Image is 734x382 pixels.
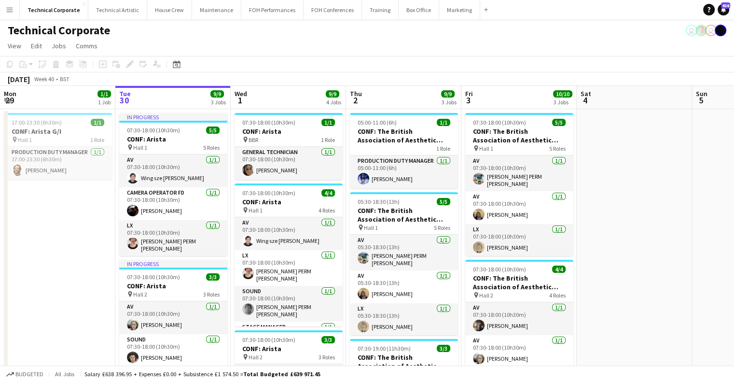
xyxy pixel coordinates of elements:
div: BST [60,75,69,83]
span: Hall 2 [479,292,493,299]
app-card-role: Sound1/107:30-18:00 (10h30m)[PERSON_NAME] PERM [PERSON_NAME] [235,286,343,322]
span: 05:00-11:00 (6h) [358,119,397,126]
app-card-role: AV1/105:30-18:30 (13h)[PERSON_NAME] [350,270,458,303]
h3: CONF: The British Association of Aesthetic Plastic Surgeons [465,274,573,291]
span: 1/1 [97,90,111,98]
h3: CONF: Arista [235,198,343,206]
app-user-avatar: Gabrielle Barr [715,25,726,36]
span: 5/5 [437,198,450,205]
span: Hall 1 [249,207,263,214]
span: 07:30-18:00 (10h30m) [242,336,295,343]
span: 1/1 [437,119,450,126]
app-card-role: LX1/107:30-18:00 (10h30m)[PERSON_NAME] PERM [PERSON_NAME] [119,220,227,256]
span: 29 [2,95,16,106]
span: 5 Roles [549,145,566,152]
button: FOH Conferences [304,0,362,19]
app-card-role: Sound1/107:30-18:00 (10h30m)[PERSON_NAME] [119,334,227,367]
span: 1 Role [90,136,104,143]
app-job-card: In progress07:30-18:00 (10h30m)5/5CONF: Arista Hall 15 RolesAV1/107:30-18:00 (10h30m)Wing sze [PE... [119,113,227,256]
div: 3 Jobs [211,99,226,106]
span: Mon [4,89,16,98]
div: 3 Jobs [554,99,572,106]
span: Jobs [52,42,66,50]
span: 07:30-19:00 (11h30m) [358,345,411,352]
span: 5 Roles [434,224,450,231]
span: 07:30-18:00 (10h30m) [242,119,295,126]
app-card-role: AV1/107:30-18:00 (10h30m)[PERSON_NAME] PERM [PERSON_NAME] [465,156,573,191]
span: 3/3 [321,336,335,343]
h1: Technical Corporate [8,23,110,38]
app-card-role: Stage Manager1/1 [235,322,343,354]
span: 436 [721,2,730,9]
span: 9/9 [326,90,339,98]
div: 05:30-18:30 (13h)5/5CONF: The British Association of Aesthetic Plastic Surgeons Hall 15 RolesAV1/... [350,192,458,335]
span: Hall 1 [364,224,378,231]
h3: CONF: The British Association of Aesthetic Plastic Surgeons [350,127,458,144]
app-job-card: 07:30-18:00 (10h30m)4/4CONF: Arista Hall 14 RolesAV1/107:30-18:00 (10h30m)Wing sze [PERSON_NAME]L... [235,184,343,326]
span: Tue [119,89,131,98]
span: 4 Roles [549,292,566,299]
app-user-avatar: Tom PERM Jeyes [695,25,707,36]
button: Maintenance [192,0,241,19]
button: Technical Artistic [88,0,147,19]
span: 4/4 [552,266,566,273]
h3: CONF: Arista G/I [4,127,112,136]
app-job-card: 07:30-18:00 (10h30m)1/1CONF: Arista BBR1 RoleGeneral Technician1/107:30-18:00 (10h30m)[PERSON_NAME] [235,113,343,180]
app-user-avatar: Vaida Pikzirne [686,25,697,36]
button: Marketing [439,0,480,19]
app-job-card: 07:30-18:00 (10h30m)5/5CONF: The British Association of Aesthetic Plastic Surgeons Hall 15 RolesA... [465,113,573,256]
h3: CONF: Arista [235,344,343,353]
h3: CONF: Arista [235,127,343,136]
span: 3 Roles [319,354,335,361]
div: 3 Jobs [442,99,457,106]
span: 5 [694,95,707,106]
span: Wed [235,89,247,98]
span: Week 40 [32,75,56,83]
span: 07:30-18:00 (10h30m) [127,127,180,134]
app-card-role: AV1/107:30-18:00 (10h30m)[PERSON_NAME] [465,335,573,368]
span: Hall 1 [133,144,147,151]
h3: CONF: Arista [119,282,227,290]
button: Budgeted [5,369,45,380]
span: 07:30-18:00 (10h30m) [127,273,180,281]
app-user-avatar: Liveforce Admin [705,25,717,36]
span: All jobs [53,370,76,378]
span: Hall 2 [133,291,147,298]
app-card-role: Production Duty Manager1/117:00-23:30 (6h30m)[PERSON_NAME] [4,147,112,180]
span: 5 Roles [203,144,220,151]
span: 4 Roles [319,207,335,214]
span: Sun [696,89,707,98]
span: 1 Role [436,145,450,152]
span: 9/9 [210,90,224,98]
div: 4 Jobs [326,99,341,106]
a: 436 [718,4,729,15]
span: 07:30-18:00 (10h30m) [473,266,526,273]
span: Fri [465,89,473,98]
span: 4 [579,95,591,106]
app-card-role: LX1/107:30-18:00 (10h30m)[PERSON_NAME] PERM [PERSON_NAME] [235,250,343,286]
h3: CONF: Arista [119,135,227,143]
span: 05:30-18:30 (13h) [358,198,400,205]
app-card-role: AV1/107:30-18:00 (10h30m)Wing sze [PERSON_NAME] [235,217,343,250]
app-card-role: General Technician1/107:30-18:00 (10h30m)[PERSON_NAME] [235,147,343,180]
span: Budgeted [15,371,43,378]
span: Hall 1 [18,136,32,143]
a: Comms [72,40,101,52]
span: Thu [350,89,362,98]
app-job-card: 17:00-23:30 (6h30m)1/1CONF: Arista G/I Hall 11 RoleProduction Duty Manager1/117:00-23:30 (6h30m)[... [4,113,112,180]
span: 3 Roles [203,291,220,298]
span: 2 [348,95,362,106]
span: 17:00-23:30 (6h30m) [12,119,62,126]
span: Hall 1 [479,145,493,152]
a: View [4,40,25,52]
span: 3 [464,95,473,106]
span: Comms [76,42,97,50]
app-card-role: AV1/107:30-18:00 (10h30m)[PERSON_NAME] [465,191,573,224]
h3: CONF: The British Association of Aesthetic Plastic Surgeons [350,353,458,370]
div: [DATE] [8,74,30,84]
app-card-role: Camera Operator FD1/107:30-18:00 (10h30m)[PERSON_NAME] [119,187,227,220]
span: BBR [249,136,258,143]
span: 1 [233,95,247,106]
